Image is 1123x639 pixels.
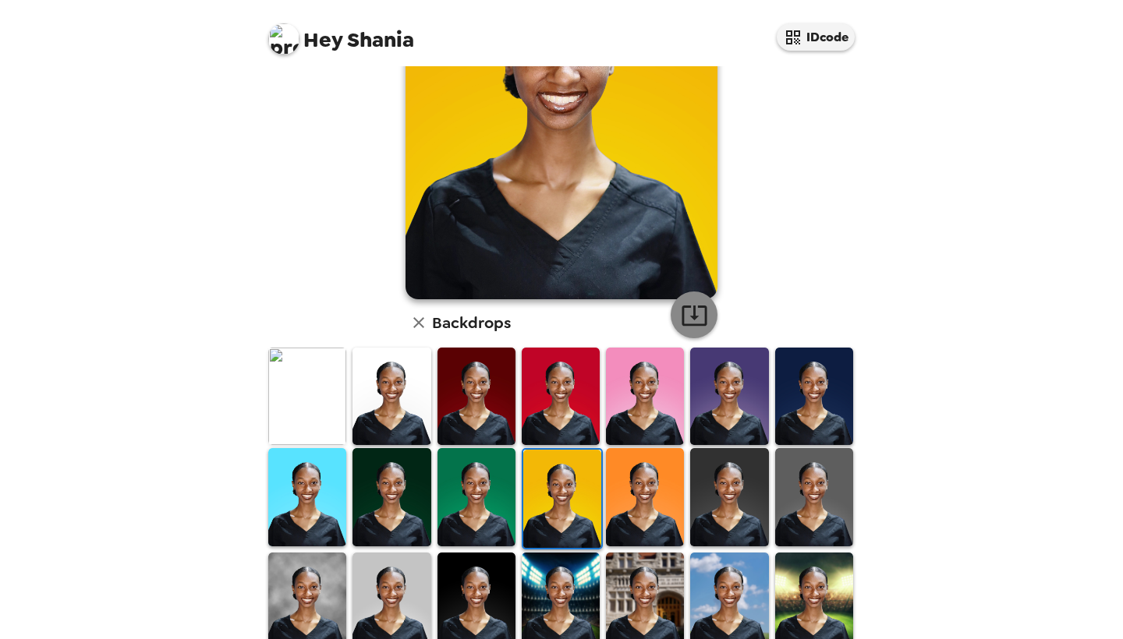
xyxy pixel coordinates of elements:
span: Shania [268,16,414,51]
h6: Backdrops [432,310,511,335]
img: profile pic [268,23,299,55]
img: Original [268,348,346,445]
button: IDcode [777,23,855,51]
span: Hey [303,26,342,54]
